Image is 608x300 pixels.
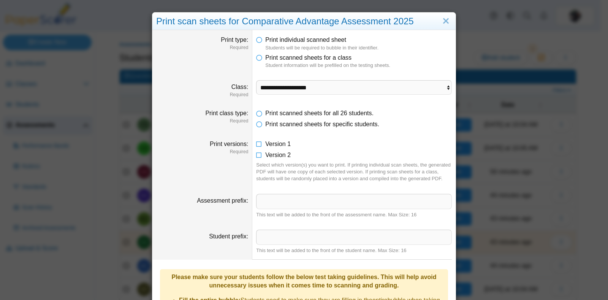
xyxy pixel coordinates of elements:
div: This text will be added to the front of the assessment name. Max Size: 16 [256,211,452,218]
div: Select which version(s) you want to print. If printing individual scan sheets, the generated PDF ... [256,162,452,183]
div: Print scan sheets for Comparative Advantage Assessment 2025 [152,13,456,30]
span: Print individual scanned sheet [265,37,346,43]
label: Student prefix [209,233,248,240]
a: Close [440,15,452,28]
span: Print scanned sheets for a class [265,54,351,61]
label: Print class type [205,110,248,116]
dfn: Required [156,149,248,155]
dfn: Student information will be prefilled on the testing sheets. [265,62,452,69]
label: Assessment prefix [197,197,248,204]
span: Print scanned sheets for specific students. [265,121,379,127]
span: Version 2 [265,152,291,158]
b: Please make sure your students follow the below test taking guidelines. This will help avoid unne... [171,274,436,289]
label: Print type [221,37,248,43]
div: This text will be added to the front of the student name. Max Size: 16 [256,247,452,254]
dfn: Required [156,92,248,98]
label: Class [231,84,248,90]
span: Version 1 [265,141,291,147]
dfn: Required [156,118,248,124]
label: Print versions [210,141,248,147]
dfn: Required [156,44,248,51]
dfn: Students will be required to bubble in their identifier. [265,44,452,51]
span: Print scanned sheets for all 26 students. [265,110,374,116]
